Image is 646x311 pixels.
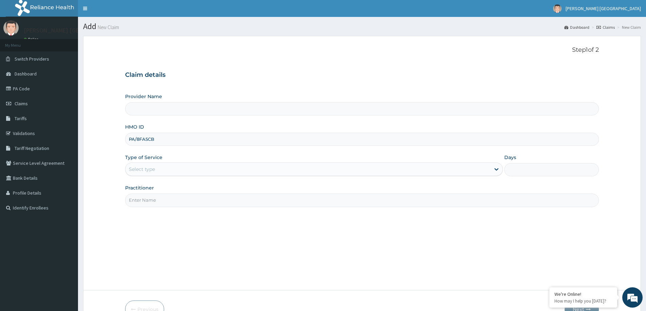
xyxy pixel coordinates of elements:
[15,71,37,77] span: Dashboard
[566,5,641,12] span: [PERSON_NAME] [GEOGRAPHIC_DATA]
[15,145,49,151] span: Tariff Negotiation
[24,37,40,42] a: Online
[15,56,49,62] span: Switch Providers
[129,166,155,173] div: Select type
[125,194,599,207] input: Enter Name
[504,154,516,161] label: Days
[15,101,28,107] span: Claims
[125,154,162,161] label: Type of Service
[83,22,641,31] h1: Add
[554,298,612,304] p: How may I help you today?
[125,71,599,79] h3: Claim details
[596,24,615,30] a: Claims
[615,24,641,30] li: New Claim
[3,20,19,36] img: User Image
[125,93,162,100] label: Provider Name
[125,46,599,54] p: Step 1 of 2
[564,24,589,30] a: Dashboard
[125,184,154,191] label: Practitioner
[554,291,612,297] div: We're Online!
[125,133,599,146] input: Enter HMO ID
[24,27,125,34] p: [PERSON_NAME] [GEOGRAPHIC_DATA]
[15,115,27,121] span: Tariffs
[553,4,562,13] img: User Image
[125,124,144,130] label: HMO ID
[96,25,119,30] small: New Claim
